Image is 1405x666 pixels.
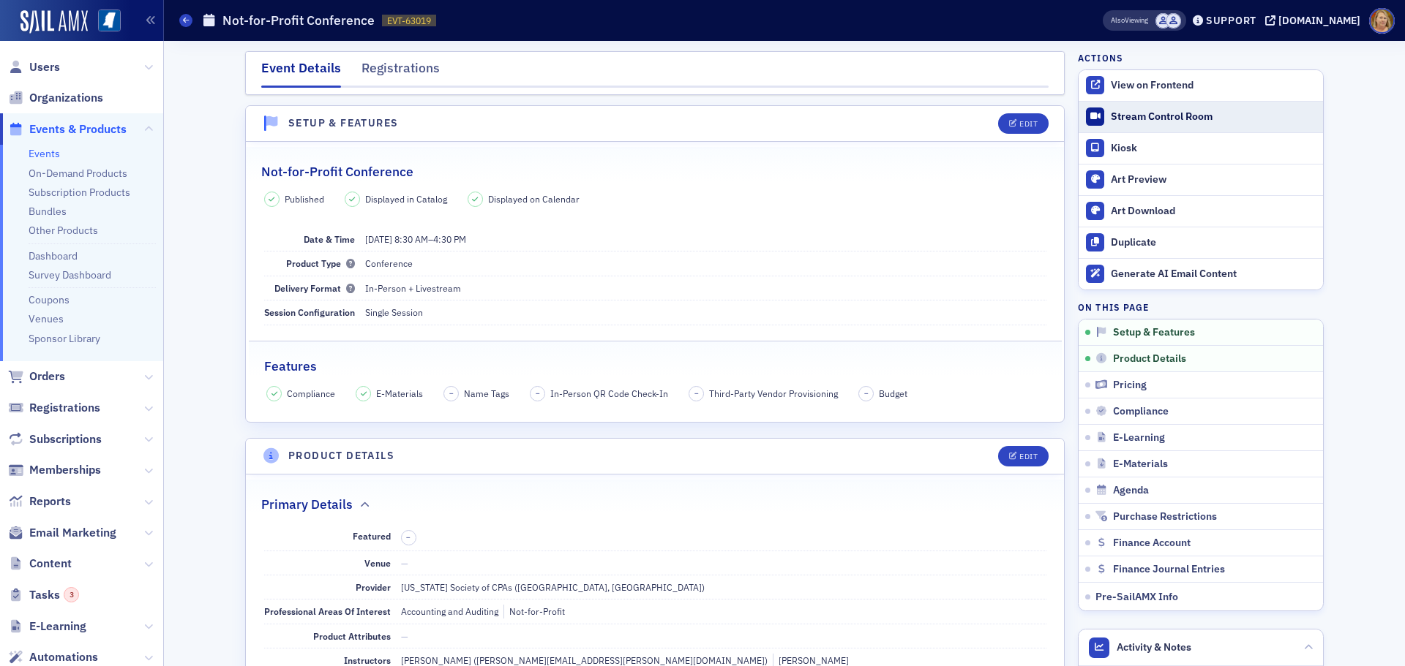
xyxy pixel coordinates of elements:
div: Kiosk [1111,142,1316,155]
span: Product Type [286,257,355,269]
div: Generate AI Email Content [1111,268,1316,281]
a: Automations [8,649,98,665]
span: E-Materials [1113,458,1168,471]
a: E-Learning [8,618,86,635]
a: Orders [8,368,65,385]
h1: Not-for-Profit Conference [222,12,375,29]
span: Events & Products [29,121,127,137]
span: Content [29,556,72,572]
span: Pricing [1113,379,1147,392]
span: Displayed in Catalog [365,192,447,205]
a: Organizations [8,90,103,106]
h2: Features [264,357,317,376]
div: View on Frontend [1111,79,1316,92]
span: – [365,233,466,245]
span: Registrations [29,400,100,416]
a: Survey Dashboard [29,268,111,281]
a: View Homepage [88,10,121,34]
a: Content [8,556,72,572]
span: Venue [364,557,391,569]
span: Published [285,192,324,205]
span: Provider [356,581,391,593]
span: Users [29,59,60,75]
span: Single Session [365,306,423,318]
span: Third-Party Vendor Provisioning [709,387,838,400]
a: Dashboard [29,249,78,262]
a: Events [29,147,60,160]
span: Profile [1369,8,1395,34]
span: Reports [29,493,71,510]
span: EVT-63019 [387,15,431,27]
span: Subscriptions [29,431,102,447]
div: Art Download [1111,205,1316,218]
span: Email Marketing [29,525,116,541]
time: 8:30 AM [394,233,428,245]
div: Edit [1019,453,1038,461]
span: Organizations [29,90,103,106]
a: Events & Products [8,121,127,137]
span: Purchase Restrictions [1113,510,1217,523]
button: Edit [998,113,1049,134]
div: [DOMAIN_NAME] [1278,14,1360,27]
span: — [401,630,408,642]
span: Session Configuration [264,306,355,318]
span: – [536,388,540,398]
div: Stream Control Room [1111,110,1316,124]
span: Automations [29,649,98,665]
span: Date & Time [304,233,355,245]
div: Edit [1019,120,1038,128]
span: Setup & Features [1113,326,1195,339]
button: Duplicate [1079,227,1323,258]
span: Conference [365,257,413,269]
span: Activity & Notes [1117,640,1191,655]
span: Pre-SailAMX Info [1095,590,1178,603]
div: Event Details [261,58,341,88]
span: Compliance [1113,405,1169,418]
a: Other Products [29,224,98,237]
span: Instructors [344,654,391,666]
a: Coupons [29,293,70,306]
span: Viewing [1111,15,1148,26]
span: E-Learning [29,618,86,635]
span: [US_STATE] Society of CPAs ([GEOGRAPHIC_DATA], [GEOGRAPHIC_DATA]) [401,581,705,593]
div: Accounting and Auditing [401,605,498,618]
button: Generate AI Email Content [1079,258,1323,290]
span: Professional Areas Of Interest [264,605,391,617]
span: Delivery Format [274,282,355,294]
div: Art Preview [1111,173,1316,186]
h2: Primary Details [261,495,353,514]
span: Agenda [1113,484,1149,497]
a: Users [8,59,60,75]
span: Tasks [29,587,79,603]
span: Name Tags [464,387,509,400]
div: Duplicate [1111,236,1316,249]
span: E-Learning [1113,431,1165,444]
img: SailAMX [98,10,121,32]
a: Art Preview [1079,164,1323,195]
a: Kiosk [1079,132,1323,164]
a: Stream Control Room [1079,102,1323,132]
a: Sponsor Library [29,332,100,345]
div: Also [1111,15,1125,25]
span: Product Details [1113,352,1186,366]
span: In-Person + Livestream [365,282,461,294]
h2: Not-for-Profit Conference [261,162,413,181]
span: Budget [879,387,907,400]
span: [DATE] [365,233,392,245]
span: – [406,532,411,542]
a: On-Demand Products [29,167,127,180]
a: Bundles [29,205,67,218]
span: Ellen Yarbrough [1166,13,1181,29]
a: Subscription Products [29,186,130,199]
span: Finance Journal Entries [1113,563,1225,576]
div: Support [1206,14,1256,27]
h4: Setup & Features [288,116,398,131]
h4: Product Details [288,448,394,463]
span: – [864,388,869,398]
span: – [694,388,699,398]
img: SailAMX [20,10,88,34]
span: Memberships [29,462,101,478]
div: Registrations [361,58,440,86]
a: Email Marketing [8,525,116,541]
